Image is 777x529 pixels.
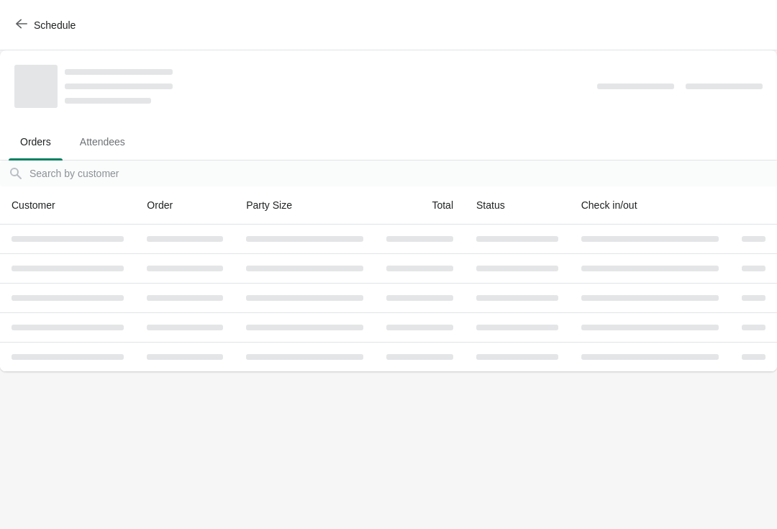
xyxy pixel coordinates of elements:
[135,186,235,225] th: Order
[9,129,63,155] span: Orders
[34,19,76,31] span: Schedule
[235,186,375,225] th: Party Size
[68,129,137,155] span: Attendees
[7,12,87,38] button: Schedule
[465,186,570,225] th: Status
[570,186,730,225] th: Check in/out
[29,160,777,186] input: Search by customer
[375,186,465,225] th: Total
